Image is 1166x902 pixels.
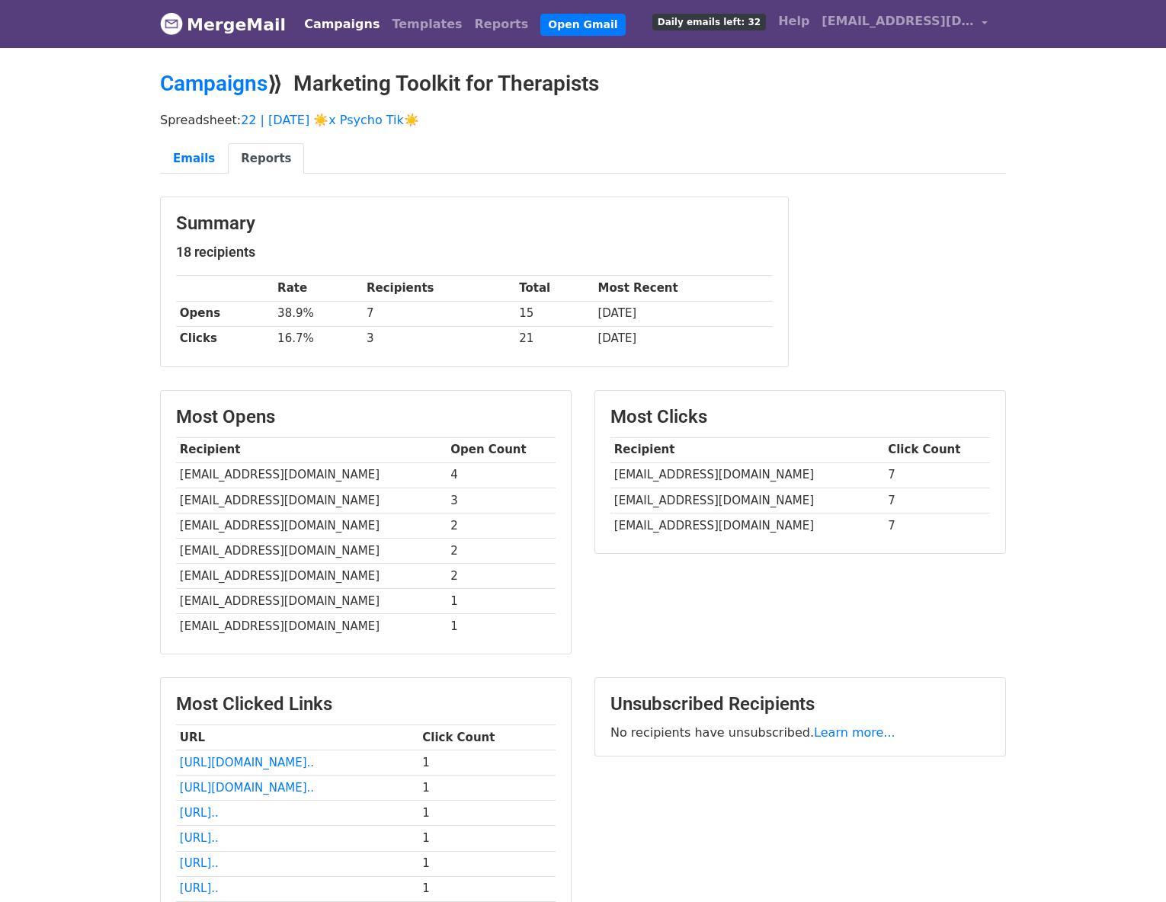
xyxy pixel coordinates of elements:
td: [EMAIL_ADDRESS][DOMAIN_NAME] [610,488,884,513]
td: [EMAIL_ADDRESS][DOMAIN_NAME] [176,513,447,538]
td: [EMAIL_ADDRESS][DOMAIN_NAME] [610,513,884,538]
td: 1 [447,614,556,639]
a: [EMAIL_ADDRESS][DOMAIN_NAME] [815,6,994,42]
th: Click Count [418,725,556,750]
th: Open Count [447,437,556,462]
a: Reports [469,9,535,40]
td: [EMAIL_ADDRESS][DOMAIN_NAME] [610,462,884,488]
th: Total [515,276,594,301]
a: [URL][DOMAIN_NAME].. [180,756,314,769]
td: 1 [418,801,556,826]
td: 7 [363,301,515,326]
a: Reports [228,143,304,174]
td: 2 [447,513,556,538]
a: Campaigns [160,71,267,96]
td: [DATE] [594,301,773,326]
td: 15 [515,301,594,326]
td: 1 [418,750,556,776]
a: [URL].. [180,806,219,820]
a: [URL][DOMAIN_NAME].. [180,781,314,795]
span: [EMAIL_ADDRESS][DOMAIN_NAME] [822,12,974,30]
a: Campaigns [298,9,386,40]
a: Open Gmail [540,14,625,36]
th: Recipient [610,437,884,462]
a: [URL].. [180,881,219,895]
a: Daily emails left: 32 [646,6,772,37]
td: 7 [884,488,990,513]
td: [EMAIL_ADDRESS][DOMAIN_NAME] [176,614,447,639]
img: MergeMail logo [160,12,183,35]
th: Rate [274,276,363,301]
td: 1 [418,851,556,876]
a: [URL].. [180,831,219,845]
p: Spreadsheet: [160,112,1006,128]
th: Opens [176,301,274,326]
td: [EMAIL_ADDRESS][DOMAIN_NAME] [176,462,447,488]
h2: ⟫ Marketing Toolkit for Therapists [160,71,1006,97]
td: 1 [447,589,556,614]
h5: 18 recipients [176,244,773,261]
td: 38.9% [274,301,363,326]
td: [DATE] [594,326,773,351]
th: URL [176,725,418,750]
td: [EMAIL_ADDRESS][DOMAIN_NAME] [176,589,447,614]
th: Clicks [176,326,274,351]
h3: Most Clicks [610,406,990,428]
td: [EMAIL_ADDRESS][DOMAIN_NAME] [176,564,447,589]
a: Templates [386,9,468,40]
th: Most Recent [594,276,773,301]
a: Learn more... [814,725,895,740]
a: Emails [160,143,228,174]
td: 1 [418,876,556,901]
td: 3 [363,326,515,351]
a: MergeMail [160,8,286,40]
td: 7 [884,513,990,538]
td: 4 [447,462,556,488]
td: 2 [447,564,556,589]
a: Help [772,6,815,37]
a: [URL].. [180,856,219,870]
td: 16.7% [274,326,363,351]
p: No recipients have unsubscribed. [610,724,990,740]
a: 22 | [DATE] ☀️x Psycho Tik☀️ [241,113,419,127]
span: Daily emails left: 32 [652,14,766,30]
th: Click Count [884,437,990,462]
td: [EMAIL_ADDRESS][DOMAIN_NAME] [176,488,447,513]
h3: Unsubscribed Recipients [610,693,990,715]
td: 3 [447,488,556,513]
th: Recipients [363,276,515,301]
iframe: Chat Widget [1090,829,1166,902]
h3: Summary [176,213,773,235]
td: 2 [447,538,556,563]
th: Recipient [176,437,447,462]
td: [EMAIL_ADDRESS][DOMAIN_NAME] [176,538,447,563]
td: 1 [418,826,556,851]
td: 21 [515,326,594,351]
td: 7 [884,462,990,488]
td: 1 [418,776,556,801]
h3: Most Clicked Links [176,693,556,715]
h3: Most Opens [176,406,556,428]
